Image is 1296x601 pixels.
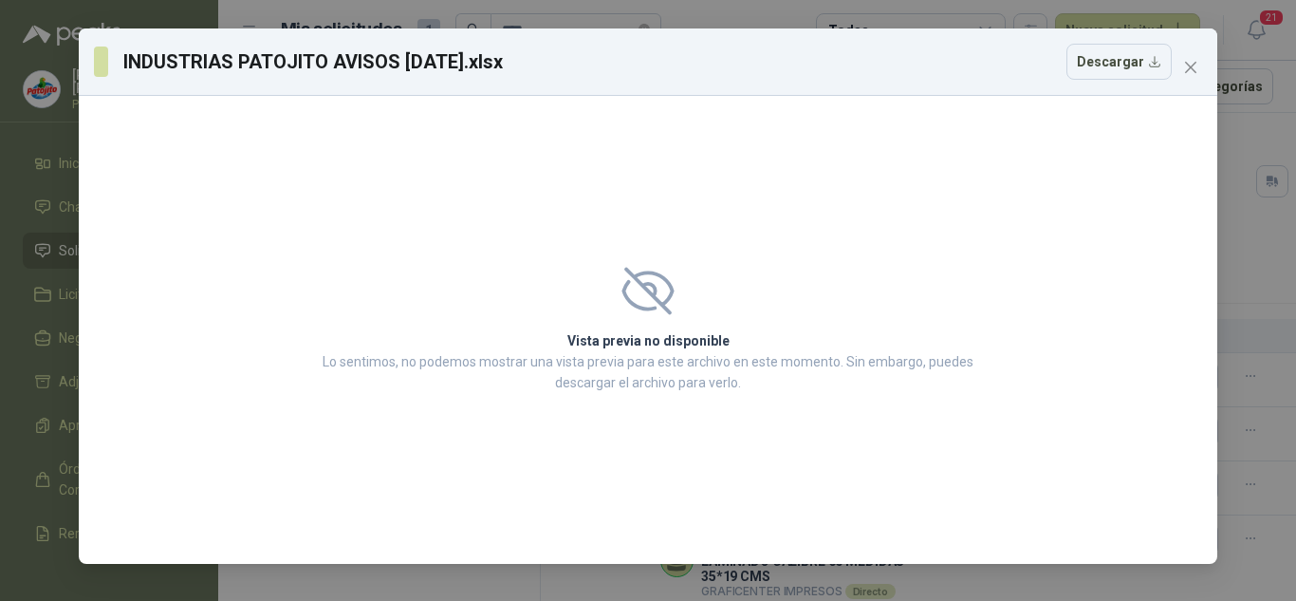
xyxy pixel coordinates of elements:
button: Descargar [1066,44,1172,80]
h2: Vista previa no disponible [317,330,979,351]
p: Lo sentimos, no podemos mostrar una vista previa para este archivo en este momento. Sin embargo, ... [317,351,979,393]
h3: INDUSTRIAS PATOJITO AVISOS [DATE].xlsx [123,47,504,76]
span: close [1183,60,1198,75]
button: Close [1176,52,1206,83]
